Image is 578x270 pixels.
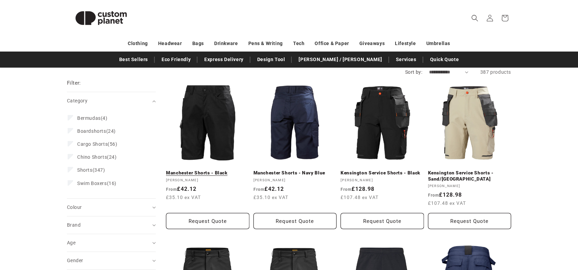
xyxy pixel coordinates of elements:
[67,3,135,33] img: Custom Planet
[77,128,116,134] span: (24)
[67,204,82,210] span: Colour
[77,141,118,147] span: (56)
[427,54,463,66] a: Quick Quote
[428,170,511,182] a: Kensington Service Shorts - Sand/[GEOGRAPHIC_DATA]
[341,213,424,229] button: Request Quote
[467,11,482,26] summary: Search
[359,38,385,49] a: Giveaways
[128,38,148,49] a: Clothing
[315,38,349,49] a: Office & Paper
[77,128,106,134] span: Boardshorts
[426,38,450,49] a: Umbrellas
[77,115,108,121] span: (4)
[77,154,117,160] span: (24)
[77,181,107,186] span: Swim Boxers
[166,170,249,176] a: Manchester Shorts - Black
[253,170,337,176] a: Manchester Shorts - Navy Blue
[67,222,81,228] span: Brand
[166,213,249,229] button: Request Quote
[158,54,194,66] a: Eco Friendly
[67,216,156,234] summary: Brand (0 selected)
[393,54,420,66] a: Services
[158,38,182,49] a: Headwear
[480,69,511,75] span: 387 products
[405,69,422,75] label: Sort by:
[67,79,81,87] h2: Filter:
[67,258,83,263] span: Gender
[116,54,151,66] a: Best Sellers
[192,38,204,49] a: Bags
[395,38,416,49] a: Lifestyle
[77,141,108,147] span: Cargo Shorts
[248,38,283,49] a: Pens & Writing
[214,38,238,49] a: Drinkware
[77,154,107,160] span: Chino Shorts
[201,54,247,66] a: Express Delivery
[67,98,87,103] span: Category
[67,234,156,252] summary: Age (0 selected)
[295,54,385,66] a: [PERSON_NAME] / [PERSON_NAME]
[293,38,304,49] a: Tech
[77,180,116,186] span: (16)
[67,240,75,245] span: Age
[77,167,93,173] span: Shorts
[253,213,337,229] button: Request Quote
[77,167,105,173] span: (347)
[77,115,101,121] span: Bermudas
[341,170,424,176] a: Kensington Service Shorts - Black
[464,196,578,270] iframe: Chat Widget
[67,252,156,269] summary: Gender (0 selected)
[67,92,156,110] summary: Category (0 selected)
[428,213,511,229] button: Request Quote
[254,54,289,66] a: Design Tool
[67,199,156,216] summary: Colour (0 selected)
